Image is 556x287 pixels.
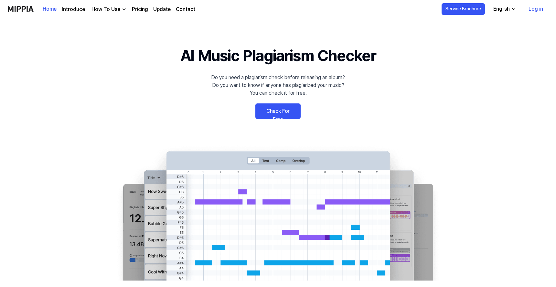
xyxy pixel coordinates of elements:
[132,5,148,13] a: Pricing
[176,5,195,13] a: Contact
[110,145,446,281] img: main Image
[90,5,122,13] div: How To Use
[43,0,57,18] a: Home
[255,103,301,119] a: Check For Free
[62,5,85,13] a: Introduce
[492,5,511,13] div: English
[211,74,345,97] div: Do you need a plagiarism check before releasing an album? Do you want to know if anyone has plagi...
[90,5,127,13] button: How To Use
[153,5,171,13] a: Update
[122,7,127,12] img: down
[180,44,376,67] h1: AI Music Plagiarism Checker
[488,3,520,16] button: English
[442,3,485,15] button: Service Brochure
